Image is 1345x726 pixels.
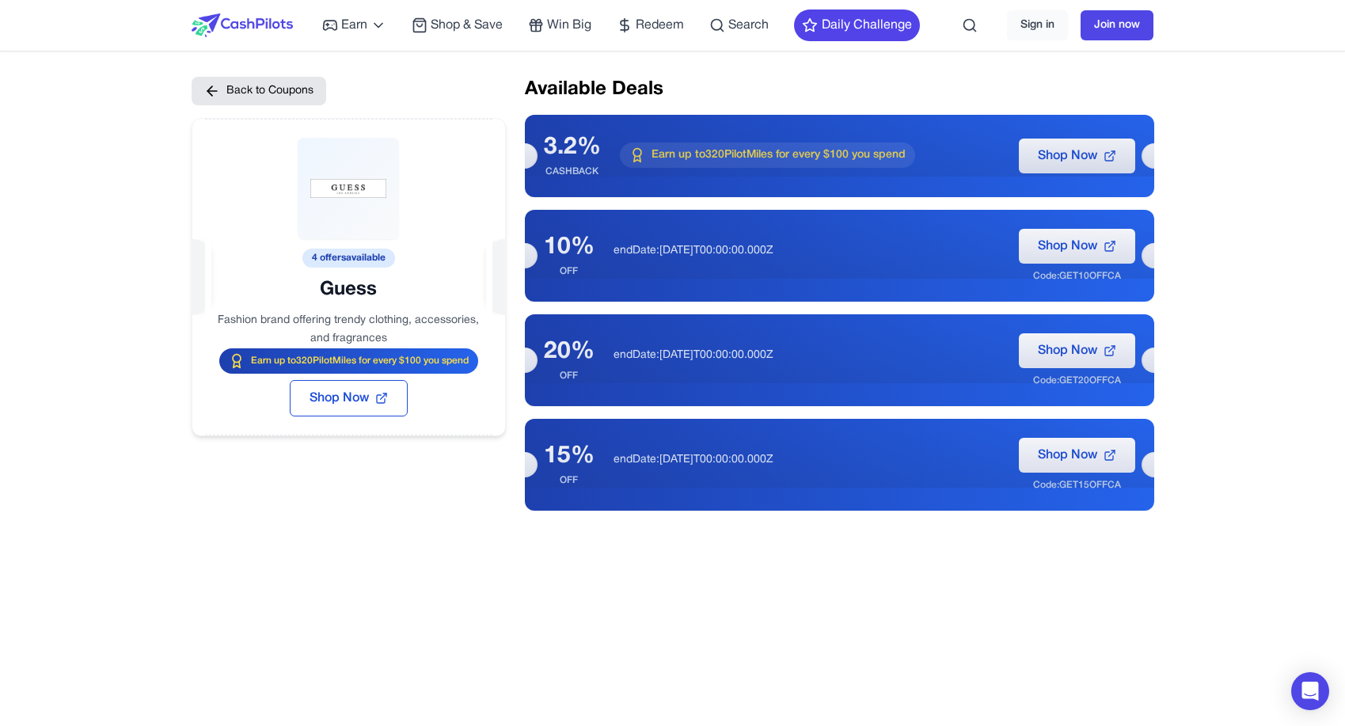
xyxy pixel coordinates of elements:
span: Search [728,16,769,35]
div: Open Intercom Messenger [1291,672,1329,710]
span: Earn up to 320 PilotMiles for every $100 you spend [652,147,906,163]
div: Code: GET15OFFCA [1033,479,1121,492]
div: 20% [544,338,595,367]
a: Search [709,16,769,35]
div: Code: GET20OFFCA [1033,374,1121,387]
span: Win Big [547,16,591,35]
div: 3.2% [544,134,601,162]
div: OFF [544,370,595,382]
button: Back to Coupons [192,77,326,105]
a: Join now [1081,10,1153,40]
button: Shop Now [1019,229,1135,264]
div: CASHBACK [544,165,601,178]
button: Shop Now [1019,333,1135,368]
span: Shop Now [310,389,369,408]
span: Earn up to 320 PilotMiles for every $100 you spend [251,355,469,367]
div: 15% [544,443,595,471]
a: Win Big [528,16,591,35]
button: Daily Challenge [794,10,920,41]
span: Shop Now [1038,146,1097,165]
a: Sign in [1007,10,1068,40]
div: 10% [544,234,595,262]
img: CashPilots Logo [192,13,293,37]
button: Shop Now [290,380,408,416]
span: Shop & Save [431,16,503,35]
p: endDate:[DATE]T00:00:00.000Z [614,452,1000,468]
span: Shop Now [1038,237,1097,256]
span: Shop Now [1038,446,1097,465]
button: Shop Now [1019,139,1135,173]
button: Shop Now [1019,438,1135,473]
a: Shop & Save [412,16,503,35]
span: Redeem [636,16,684,35]
h2: Available Deals [525,77,1154,102]
p: endDate:[DATE]T00:00:00.000Z [614,348,1000,363]
div: OFF [544,265,595,278]
a: Redeem [617,16,684,35]
div: Code: GET10OFFCA [1033,270,1121,283]
a: Earn [322,16,386,35]
span: Shop Now [1038,341,1097,360]
span: Earn [341,16,367,35]
div: OFF [544,474,595,487]
p: endDate:[DATE]T00:00:00.000Z [614,243,1000,259]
